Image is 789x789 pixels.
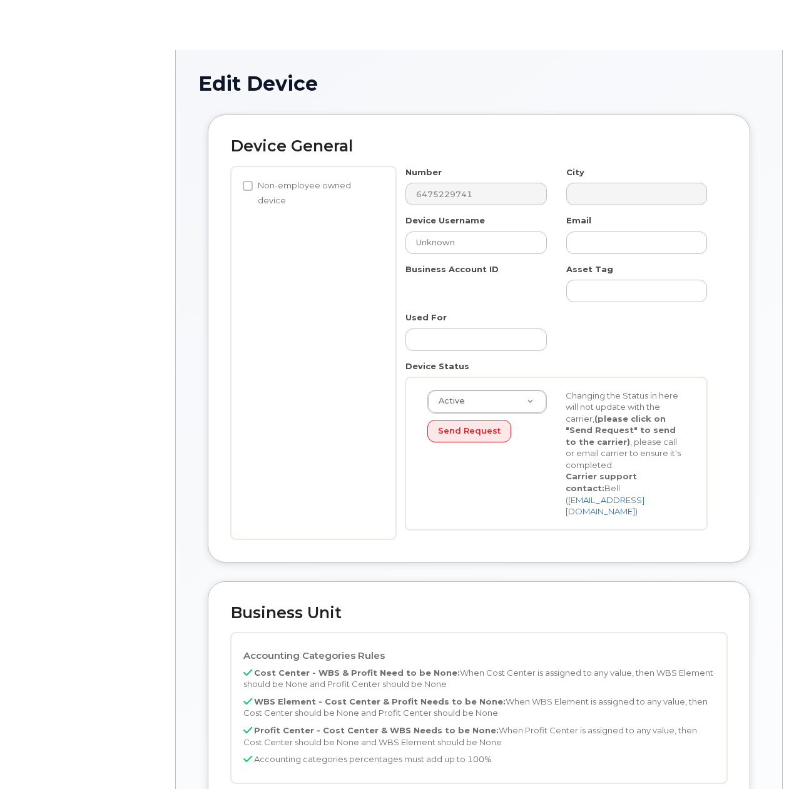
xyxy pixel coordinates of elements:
[556,390,695,517] div: Changing the Status in here will not update with the carrier, , please call or email carrier to e...
[566,495,644,517] a: [EMAIL_ADDRESS][DOMAIN_NAME]
[405,360,469,372] label: Device Status
[405,166,442,178] label: Number
[431,395,465,407] span: Active
[231,604,727,622] h2: Business Unit
[231,138,727,155] h2: Device General
[254,725,499,735] b: Profit Center - Cost Center & WBS Needs to be None:
[198,73,760,94] h1: Edit Device
[566,263,613,275] label: Asset Tag
[405,263,499,275] label: Business Account ID
[243,725,715,748] p: When Profit Center is assigned to any value, then Cost Center should be None and WBS Element shou...
[243,178,375,208] label: Non-employee owned device
[566,414,676,447] strong: (please click on "Send Request" to send to the carrier)
[243,753,715,765] p: Accounting categories percentages must add up to 100%
[428,390,546,413] a: Active
[405,215,485,227] label: Device Username
[243,667,715,690] p: When Cost Center is assigned to any value, then WBS Element should be None and Profit Center shou...
[566,215,591,227] label: Email
[254,668,460,678] b: Cost Center - WBS & Profit Need to be None:
[566,471,637,493] strong: Carrier support contact:
[427,420,511,443] button: Send Request
[243,651,715,661] h4: Accounting Categories Rules
[566,166,584,178] label: City
[243,696,715,719] p: When WBS Element is assigned to any value, then Cost Center should be None and Profit Center shou...
[405,312,447,323] label: Used For
[243,181,253,191] input: Non-employee owned device
[254,696,506,706] b: WBS Element - Cost Center & Profit Needs to be None:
